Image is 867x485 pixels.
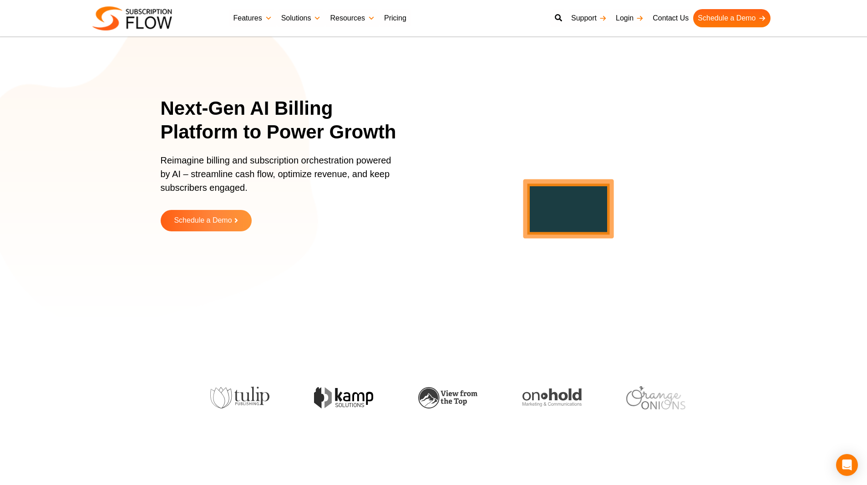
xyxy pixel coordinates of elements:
[161,210,252,231] a: Schedule a Demo
[300,387,359,408] img: kamp-solution
[161,97,409,144] h1: Next-Gen AI Billing Platform to Power Growth
[693,9,770,27] a: Schedule a Demo
[325,9,379,27] a: Resources
[161,153,397,204] p: Reimagine billing and subscription orchestration powered by AI – streamline cash flow, optimize r...
[836,454,858,476] div: Open Intercom Messenger
[277,9,326,27] a: Solutions
[196,387,255,408] img: tulip-publishing
[567,9,611,27] a: Support
[229,9,277,27] a: Features
[380,9,411,27] a: Pricing
[648,9,693,27] a: Contact Us
[508,388,567,407] img: onhold-marketing
[611,9,648,27] a: Login
[612,386,671,409] img: orange-onions
[404,387,463,408] img: view-from-the-top
[174,217,232,225] span: Schedule a Demo
[92,6,172,31] img: Subscriptionflow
